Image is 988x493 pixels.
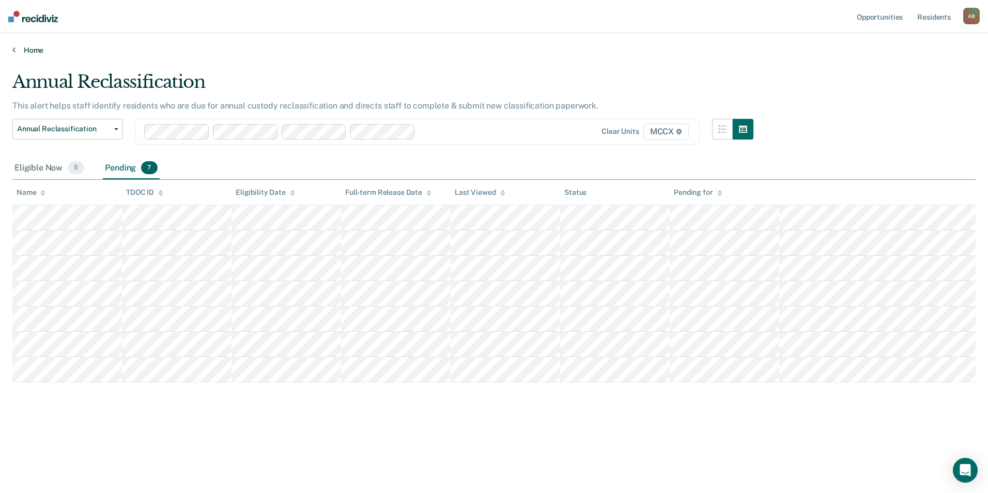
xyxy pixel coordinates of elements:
[8,11,58,22] img: Recidiviz
[345,188,431,197] div: Full-term Release Date
[12,119,123,140] button: Annual Reclassification
[12,157,86,180] div: Eligible Now5
[141,161,157,175] span: 7
[601,127,639,136] div: Clear units
[126,188,163,197] div: TDOC ID
[963,8,980,24] div: A B
[12,45,976,55] a: Home
[963,8,980,24] button: AB
[236,188,295,197] div: Eligibility Date
[643,124,689,140] span: MCCX
[17,125,110,133] span: Annual Reclassification
[12,71,753,101] div: Annual Reclassification
[17,188,45,197] div: Name
[103,157,159,180] div: Pending7
[953,458,978,483] div: Open Intercom Messenger
[564,188,586,197] div: Status
[674,188,722,197] div: Pending for
[68,161,84,175] span: 5
[12,101,598,111] p: This alert helps staff identify residents who are due for annual custody reclassification and dir...
[455,188,505,197] div: Last Viewed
